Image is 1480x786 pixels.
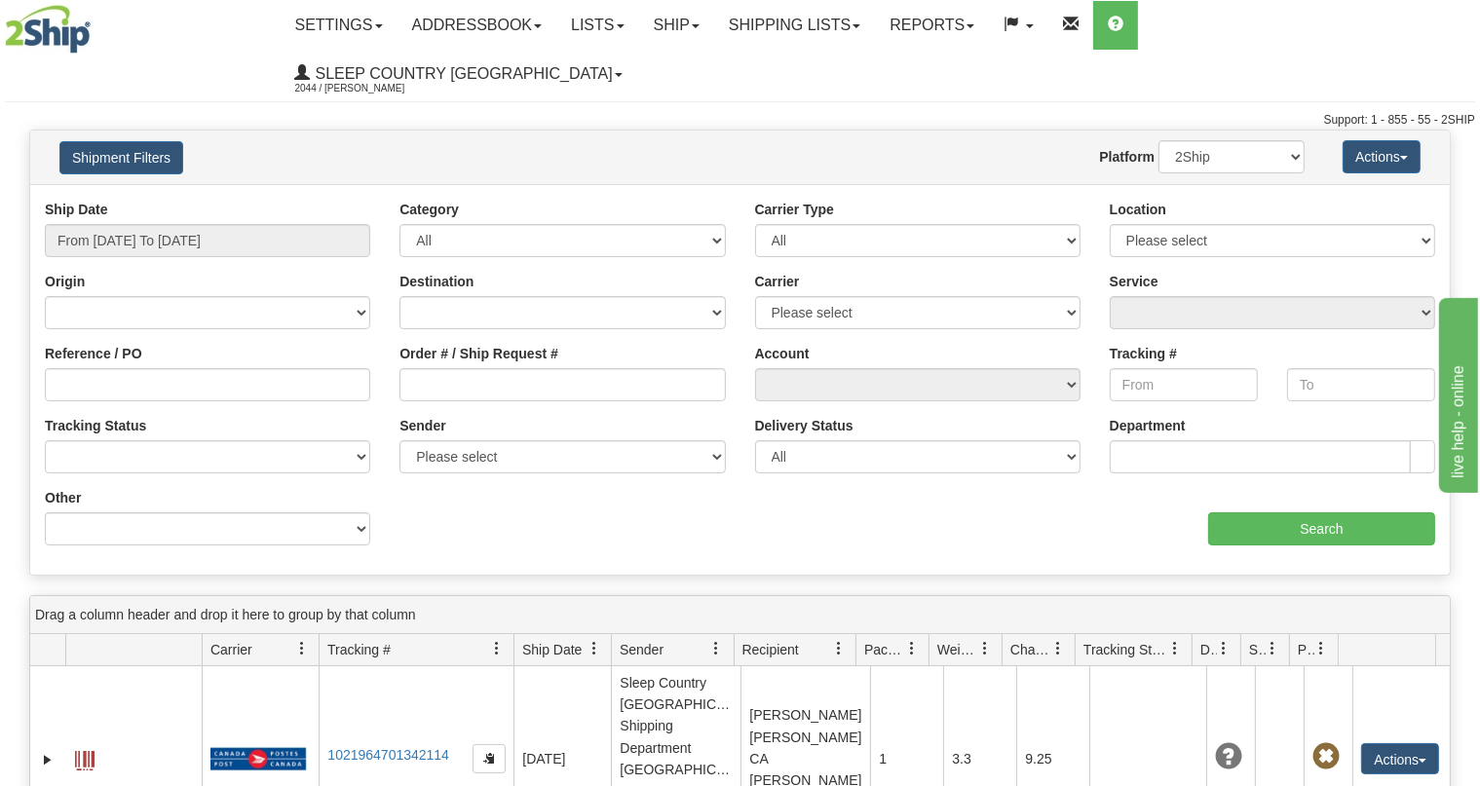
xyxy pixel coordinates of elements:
[5,112,1475,129] div: Support: 1 - 855 - 55 - 2SHIP
[5,5,91,54] img: logo2044.jpg
[45,272,85,291] label: Origin
[701,632,734,665] a: Sender filter column settings
[327,640,391,659] span: Tracking #
[755,200,834,219] label: Carrier Type
[742,640,799,659] span: Recipient
[295,79,441,98] span: 2044 / [PERSON_NAME]
[755,416,854,435] label: Delivery Status
[1110,200,1166,219] label: Location
[281,1,398,50] a: Settings
[399,200,459,219] label: Category
[45,200,108,219] label: Ship Date
[1312,743,1340,770] span: Pickup Not Assigned
[714,1,875,50] a: Shipping lists
[1343,140,1421,173] button: Actions
[1298,640,1314,659] span: Pickup Status
[556,1,638,50] a: Lists
[522,640,582,659] span: Ship Date
[1083,640,1168,659] span: Tracking Status
[30,596,1450,634] div: grid grouping header
[620,640,664,659] span: Sender
[59,141,183,174] button: Shipment Filters
[1010,640,1051,659] span: Charge
[1200,640,1217,659] span: Delivery Status
[480,632,513,665] a: Tracking # filter column settings
[639,1,714,50] a: Ship
[1249,640,1266,659] span: Shipment Issues
[895,632,929,665] a: Packages filter column settings
[1215,743,1242,770] span: Unknown
[281,50,637,98] a: Sleep Country [GEOGRAPHIC_DATA] 2044 / [PERSON_NAME]
[1305,632,1338,665] a: Pickup Status filter column settings
[45,416,146,435] label: Tracking Status
[45,344,142,363] label: Reference / PO
[399,416,445,435] label: Sender
[1042,632,1075,665] a: Charge filter column settings
[875,1,989,50] a: Reports
[75,742,95,773] a: Label
[210,747,306,771] img: 20 - Canada Post
[968,632,1002,665] a: Weight filter column settings
[755,272,800,291] label: Carrier
[473,744,506,773] button: Copy to clipboard
[38,750,57,769] a: Expand
[937,640,978,659] span: Weight
[311,65,613,82] span: Sleep Country [GEOGRAPHIC_DATA]
[1110,344,1177,363] label: Tracking #
[1207,632,1240,665] a: Delivery Status filter column settings
[45,488,81,507] label: Other
[1110,416,1186,435] label: Department
[755,344,810,363] label: Account
[327,747,449,763] a: 1021964701342114
[398,1,557,50] a: Addressbook
[1287,368,1435,401] input: To
[399,344,558,363] label: Order # / Ship Request #
[285,632,319,665] a: Carrier filter column settings
[1099,147,1155,167] label: Platform
[1435,293,1478,492] iframe: chat widget
[1256,632,1289,665] a: Shipment Issues filter column settings
[864,640,905,659] span: Packages
[578,632,611,665] a: Ship Date filter column settings
[1361,743,1439,774] button: Actions
[822,632,855,665] a: Recipient filter column settings
[1208,512,1435,545] input: Search
[1158,632,1192,665] a: Tracking Status filter column settings
[399,272,474,291] label: Destination
[15,12,180,35] div: live help - online
[1110,272,1158,291] label: Service
[1110,368,1258,401] input: From
[210,640,252,659] span: Carrier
